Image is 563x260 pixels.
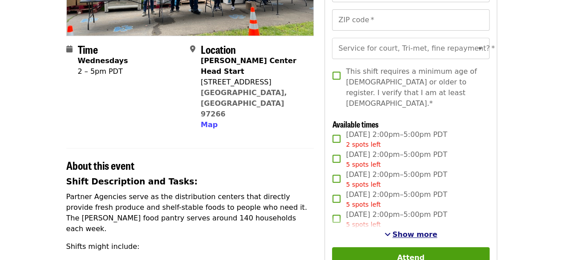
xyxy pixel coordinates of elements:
span: This shift requires a minimum age of [DEMOGRAPHIC_DATA] or older to register. I verify that I am ... [346,66,482,109]
i: calendar icon [66,45,73,53]
span: Time [78,41,98,57]
span: Show more [393,230,437,239]
strong: [PERSON_NAME] Center Head Start [201,56,296,76]
span: [DATE] 2:00pm–5:00pm PDT [346,189,447,209]
span: 5 spots left [346,201,381,208]
span: Map [201,120,218,129]
span: [DATE] 2:00pm–5:00pm PDT [346,209,447,229]
span: [DATE] 2:00pm–5:00pm PDT [346,169,447,189]
span: 5 spots left [346,161,381,168]
button: Open [474,42,486,55]
button: See more timeslots [385,229,437,240]
button: Map [201,120,218,130]
span: [DATE] 2:00pm–5:00pm PDT [346,129,447,149]
h3: Shift Description and Tasks: [66,176,314,188]
span: Location [201,41,236,57]
a: [GEOGRAPHIC_DATA], [GEOGRAPHIC_DATA] 97266 [201,88,287,118]
span: 5 spots left [346,181,381,188]
span: [DATE] 2:00pm–5:00pm PDT [346,149,447,169]
strong: Wednesdays [78,56,128,65]
input: ZIP code [332,9,489,31]
span: Available times [332,118,378,130]
span: About this event [66,157,134,173]
p: Partner Agencies serve as the distribution centers that directly provide fresh produce and shelf-... [66,192,314,234]
i: map-marker-alt icon [190,45,195,53]
p: Shifts might include: [66,241,314,252]
div: 2 – 5pm PDT [78,66,128,77]
div: [STREET_ADDRESS] [201,77,307,88]
span: 5 spots left [346,221,381,228]
span: 2 spots left [346,141,381,148]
